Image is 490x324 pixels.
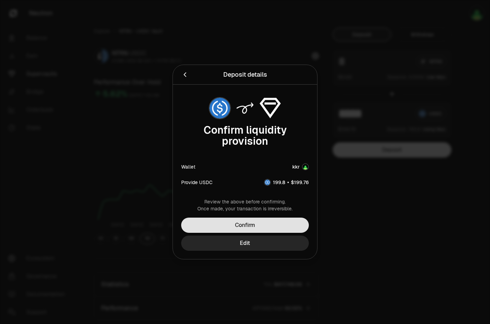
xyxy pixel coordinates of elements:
[181,218,309,233] button: Confirm
[292,163,309,170] button: kkrAccount Image
[181,236,309,251] button: Edit
[292,163,300,170] div: kkr
[181,179,213,186] div: Provide USDC
[181,198,309,212] div: Review the above before confirming. Once made, your transaction is irreversible.
[181,70,189,79] button: Back
[181,163,195,170] div: Wallet
[223,70,267,79] div: Deposit details
[181,125,309,147] div: Confirm liquidity provision
[303,164,308,170] img: Account Image
[209,98,230,118] img: USDC Logo
[265,180,270,185] img: USDC Logo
